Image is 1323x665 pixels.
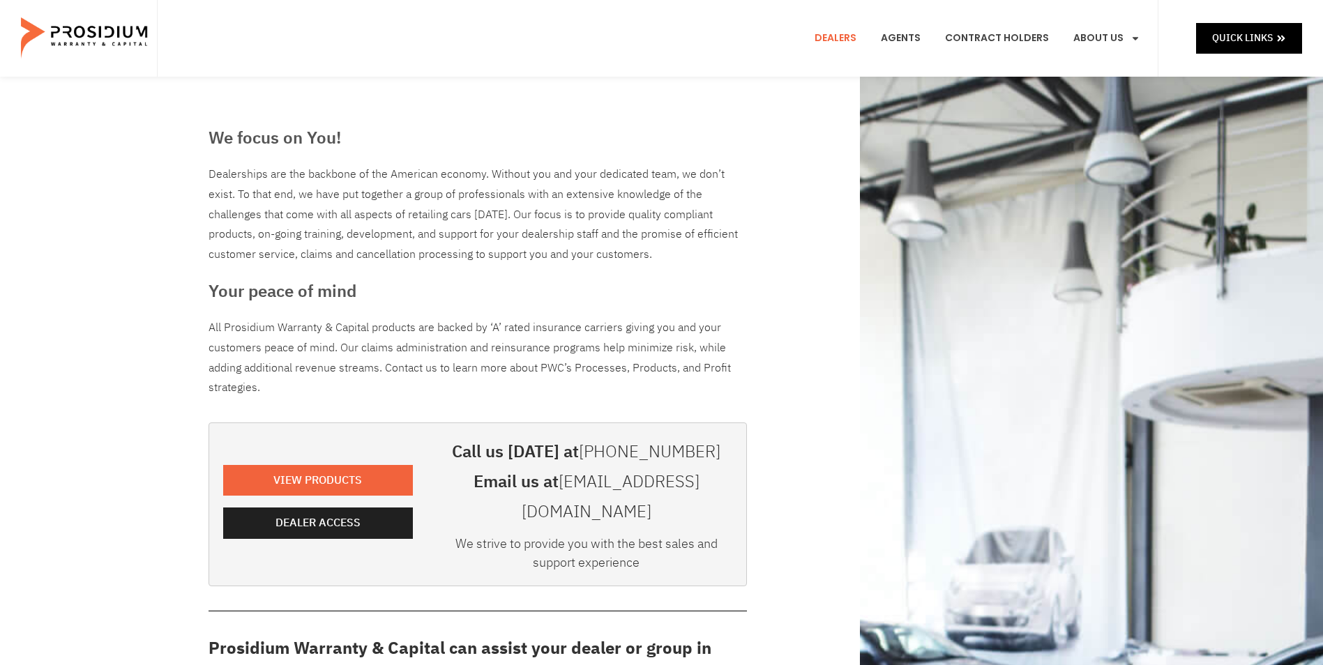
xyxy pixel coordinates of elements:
nav: Menu [804,13,1151,64]
h3: Your peace of mind [209,279,747,304]
a: Dealer Access [223,507,413,539]
div: Dealerships are the backbone of the American economy. Without you and your dedicated team, we don... [209,165,747,265]
span: Dealer Access [275,513,361,533]
h3: Email us at [441,467,732,527]
p: All Prosidium Warranty & Capital products are backed by ‘A’ rated insurance carriers giving you a... [209,318,747,398]
a: Contract Holders [935,13,1059,64]
span: Quick Links [1212,29,1273,47]
span: View Products [273,471,362,491]
a: Agents [870,13,931,64]
a: [PHONE_NUMBER] [579,439,720,464]
a: View Products [223,465,413,496]
a: About Us [1063,13,1151,64]
div: We strive to provide you with the best sales and support experience [441,534,732,579]
h3: We focus on You! [209,125,747,151]
a: [EMAIL_ADDRESS][DOMAIN_NAME] [522,469,700,524]
a: Quick Links [1196,23,1302,53]
a: Dealers [804,13,867,64]
h3: Call us [DATE] at [441,437,732,467]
